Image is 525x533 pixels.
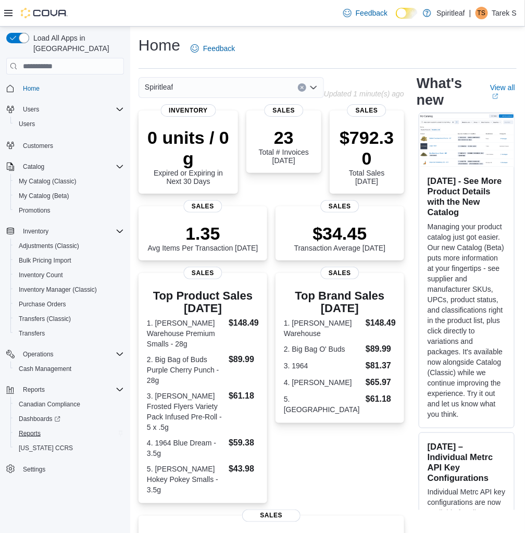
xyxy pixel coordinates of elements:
span: Customers [19,139,124,152]
dd: $81.37 [366,360,396,372]
div: Tarek S [476,7,488,19]
span: Customers [23,142,53,150]
button: Canadian Compliance [10,397,128,412]
span: Transfers [15,327,124,340]
p: $34.45 [294,223,386,244]
dd: $59.38 [229,437,259,449]
button: Users [2,102,128,117]
span: My Catalog (Classic) [15,175,124,188]
button: Operations [2,347,128,362]
a: [US_STATE] CCRS [15,442,77,454]
a: Dashboards [15,413,65,425]
dd: $148.49 [366,317,396,329]
button: Transfers [10,326,128,341]
h3: Top Product Sales [DATE] [147,290,259,315]
dt: 3. [PERSON_NAME] Frosted Flyers Variety Pack Infused Pre-Roll - 5 x .5g [147,391,224,432]
dd: $148.49 [229,317,259,329]
dt: 4. 1964 Blue Dream - 3.5g [147,438,224,458]
a: Feedback [339,3,392,23]
dt: 3. 1964 [284,361,361,371]
button: Catalog [2,159,128,174]
a: Feedback [186,38,239,59]
button: Users [19,103,43,116]
button: Reports [10,426,128,441]
button: Inventory [2,224,128,239]
div: Avg Items Per Transaction [DATE] [148,223,258,252]
span: Transfers [19,329,45,338]
dt: 2. Big Bag O' Buds [284,344,361,354]
button: Adjustments (Classic) [10,239,128,253]
span: Reports [19,429,41,438]
button: Catalog [19,160,48,173]
span: Reports [19,383,124,396]
span: Catalog [23,163,44,171]
button: Reports [19,383,49,396]
span: Inventory [23,227,48,235]
span: Spiritleaf [145,81,173,93]
span: Canadian Compliance [19,400,80,408]
nav: Complex example [6,77,124,504]
dd: $89.99 [229,353,259,366]
span: Adjustments (Classic) [15,240,124,252]
button: [US_STATE] CCRS [10,441,128,455]
h3: [DATE] - See More Product Details with the New Catalog [428,176,506,217]
span: Operations [19,348,124,361]
a: Transfers (Classic) [15,313,75,325]
span: Sales [183,200,222,213]
dd: $61.18 [366,393,396,405]
a: Inventory Manager (Classic) [15,283,101,296]
span: Adjustments (Classic) [19,242,79,250]
button: Inventory Manager (Classic) [10,282,128,297]
a: Dashboards [10,412,128,426]
dd: $65.97 [366,376,396,389]
a: Adjustments (Classic) [15,240,83,252]
button: Users [10,117,128,131]
a: Promotions [15,204,55,217]
span: Sales [242,510,301,522]
h2: What's new [417,75,478,108]
span: Operations [23,350,54,358]
span: Home [19,82,124,95]
p: 0 units / 0 g [147,127,230,169]
dd: $43.98 [229,463,259,475]
button: Operations [19,348,58,361]
dt: 5. [GEOGRAPHIC_DATA] [284,394,361,415]
span: Promotions [15,204,124,217]
span: Catalog [19,160,124,173]
p: 1.35 [148,223,258,244]
button: My Catalog (Beta) [10,189,128,203]
div: Total # Invoices [DATE] [255,127,312,165]
span: Inventory Count [19,271,63,279]
p: Managing your product catalog just got easier. Our new Catalog (Beta) puts more information at yo... [428,221,506,419]
span: My Catalog (Beta) [15,190,124,202]
span: Reports [23,386,45,394]
span: Users [19,120,35,128]
p: | [469,7,471,19]
dt: 5. [PERSON_NAME] Hokey Pokey Smalls - 3.5g [147,464,224,495]
p: Tarek S [492,7,517,19]
a: View allExternal link [490,83,517,100]
button: Reports [2,382,128,397]
div: Transaction Average [DATE] [294,223,386,252]
span: Home [23,84,40,93]
span: Inventory Manager (Classic) [15,283,124,296]
a: My Catalog (Beta) [15,190,73,202]
span: Feedback [203,43,235,54]
button: Clear input [298,83,306,92]
h3: [DATE] – Individual Metrc API Key Configurations [428,441,506,483]
dt: 1. [PERSON_NAME] Warehouse Premium Smalls - 28g [147,318,224,349]
button: Purchase Orders [10,297,128,312]
a: Bulk Pricing Import [15,254,76,267]
img: Cova [21,8,68,18]
span: Settings [19,463,124,476]
button: Inventory Count [10,268,128,282]
span: Cash Management [15,363,124,375]
button: Promotions [10,203,128,218]
span: Inventory Count [15,269,124,281]
span: Dashboards [19,415,60,423]
button: Transfers (Classic) [10,312,128,326]
span: Settings [23,465,45,474]
span: Dashboards [15,413,124,425]
span: Inventory [160,104,216,117]
dt: 1. [PERSON_NAME] Warehouse [284,318,361,339]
